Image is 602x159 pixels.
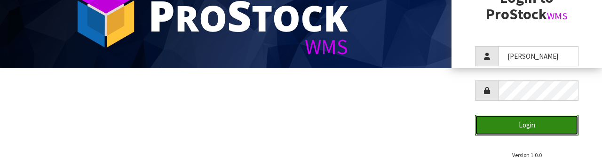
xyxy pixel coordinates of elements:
small: WMS [547,10,568,22]
small: Version 1.0.0 [512,151,542,159]
div: WMS [148,36,348,57]
input: Username [499,46,578,66]
button: Login [475,115,578,135]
